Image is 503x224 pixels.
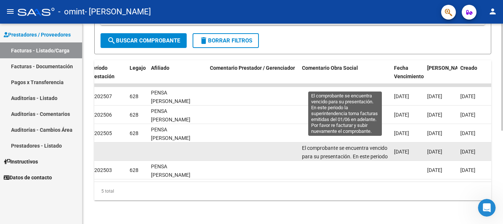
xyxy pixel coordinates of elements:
[89,167,112,173] span: 202503
[210,65,295,71] span: Comentario Prestador / Gerenciador
[6,7,15,16] mat-icon: menu
[4,158,38,166] span: Instructivos
[86,60,127,93] datatable-header-cell: Período Prestación
[302,145,388,193] span: El comprobante se encuentra vencido para su presentación. En este periodo la superintendencia tom...
[107,37,180,44] span: Buscar Comprobante
[427,130,442,136] span: [DATE]
[299,60,391,93] datatable-header-cell: Comentario Obra Social
[4,173,52,182] span: Datos de contacto
[199,36,208,45] mat-icon: delete
[457,60,490,93] datatable-header-cell: Creado
[427,65,467,71] span: [PERSON_NAME]
[302,65,358,71] span: Comentario Obra Social
[89,130,112,136] span: 202505
[89,93,112,99] span: 202507
[94,182,491,200] div: 5 total
[151,65,169,71] span: Afiliado
[148,60,207,93] datatable-header-cell: Afiliado
[58,4,85,20] span: - omint
[199,37,252,44] span: Borrar Filtros
[460,149,475,155] span: [DATE]
[151,89,204,114] div: PENSA [PERSON_NAME] 20528290613
[460,112,475,118] span: [DATE]
[488,7,497,16] mat-icon: person
[127,60,148,93] datatable-header-cell: Legajo
[89,65,115,79] span: Período Prestación
[207,60,299,93] datatable-header-cell: Comentario Prestador / Gerenciador
[424,60,457,93] datatable-header-cell: Fecha Confimado
[478,199,496,217] iframe: Intercom live chat
[4,31,71,39] span: Prestadores / Proveedores
[460,65,477,71] span: Creado
[151,125,204,151] div: PENSA [PERSON_NAME] 20528290613
[460,130,475,136] span: [DATE]
[101,33,187,48] button: Buscar Comprobante
[130,111,138,119] div: 628
[427,167,442,173] span: [DATE]
[427,149,442,155] span: [DATE]
[427,112,442,118] span: [DATE]
[394,65,424,79] span: Fecha Vencimiento
[394,149,409,155] span: [DATE]
[107,36,116,45] mat-icon: search
[394,93,409,99] span: [DATE]
[85,4,151,20] span: - [PERSON_NAME]
[130,129,138,138] div: 628
[427,93,442,99] span: [DATE]
[130,92,138,101] div: 628
[151,107,204,132] div: PENSA [PERSON_NAME] 20528290613
[394,130,409,136] span: [DATE]
[394,112,409,118] span: [DATE]
[151,162,204,187] div: PENSA [PERSON_NAME] 20528290613
[391,60,424,93] datatable-header-cell: Fecha Vencimiento
[89,112,112,118] span: 202506
[130,65,146,71] span: Legajo
[460,167,475,173] span: [DATE]
[460,93,475,99] span: [DATE]
[130,166,138,175] div: 628
[193,33,259,48] button: Borrar Filtros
